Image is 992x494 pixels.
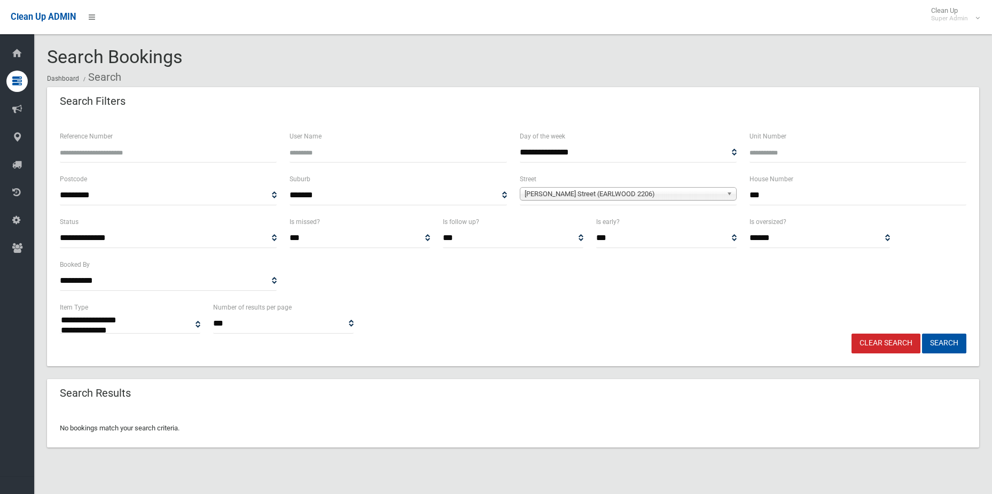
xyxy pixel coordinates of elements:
[11,12,76,22] span: Clean Up ADMIN
[60,130,113,142] label: Reference Number
[81,67,121,87] li: Search
[60,173,87,185] label: Postcode
[60,302,88,313] label: Item Type
[749,130,786,142] label: Unit Number
[213,302,292,313] label: Number of results per page
[443,216,479,228] label: Is follow up?
[47,75,79,82] a: Dashboard
[520,173,536,185] label: Street
[290,216,320,228] label: Is missed?
[749,216,786,228] label: Is oversized?
[47,91,138,112] header: Search Filters
[926,6,979,22] span: Clean Up
[60,216,79,228] label: Status
[290,130,322,142] label: User Name
[47,409,979,447] div: No bookings match your search criteria.
[520,130,565,142] label: Day of the week
[47,383,144,404] header: Search Results
[290,173,310,185] label: Suburb
[749,173,793,185] label: House Number
[525,188,722,200] span: [PERSON_NAME] Street (EARLWOOD 2206)
[596,216,620,228] label: Is early?
[931,14,968,22] small: Super Admin
[47,46,183,67] span: Search Bookings
[60,259,90,271] label: Booked By
[852,334,920,353] a: Clear Search
[922,334,966,353] button: Search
